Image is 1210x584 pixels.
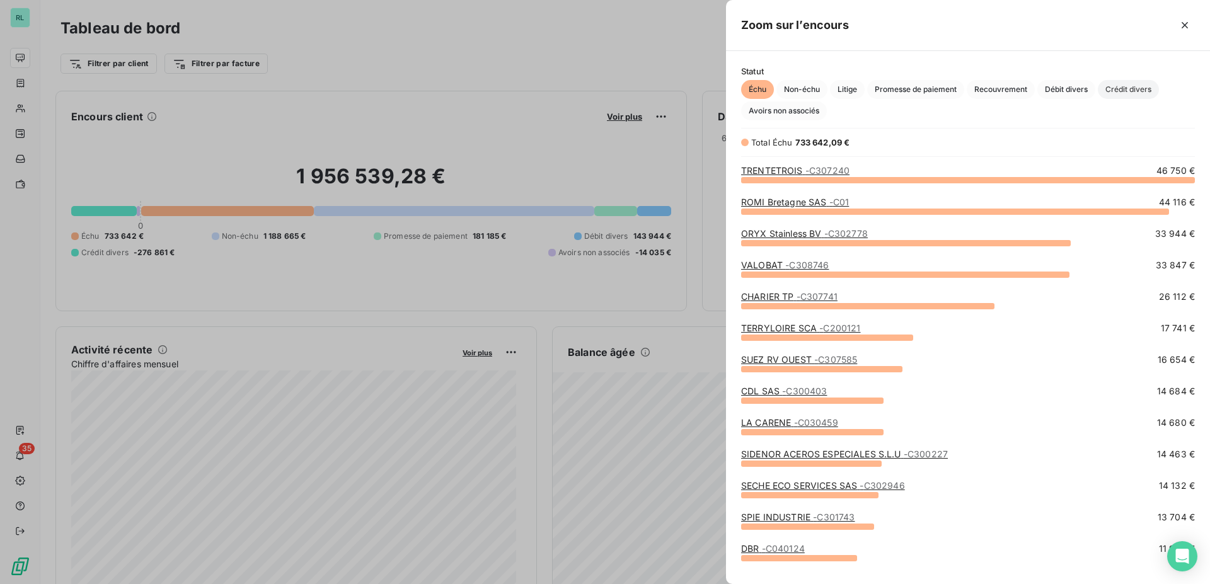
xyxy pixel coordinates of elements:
[741,386,827,396] a: CDL SAS
[785,260,829,270] span: - C308746
[1098,80,1159,99] button: Crédit divers
[741,16,849,34] h5: Zoom sur l’encours
[776,80,827,99] button: Non-échu
[904,449,948,459] span: - C300227
[1159,542,1195,555] span: 11 968 €
[741,165,850,176] a: TRENTETROIS
[741,291,838,302] a: CHARIER TP
[1157,385,1195,398] span: 14 684 €
[860,480,904,491] span: - C302946
[1155,227,1195,240] span: 33 944 €
[1159,196,1195,209] span: 44 116 €
[1158,353,1195,366] span: 16 654 €
[741,480,905,491] a: SECHE ECO SERVICES SAS
[1156,259,1195,272] span: 33 847 €
[741,417,838,428] a: LA CARENE
[741,260,829,270] a: VALOBAT
[967,80,1035,99] button: Recouvrement
[741,66,1195,76] span: Statut
[867,80,964,99] button: Promesse de paiement
[741,354,857,365] a: SUEZ RV OUEST
[782,386,827,396] span: - C300403
[819,323,860,333] span: - C200121
[1161,322,1195,335] span: 17 741 €
[741,228,868,239] a: ORYX Stainless BV
[741,449,948,459] a: SIDENOR ACEROS ESPECIALES S.L.U
[741,512,855,522] a: SPIE INDUSTRIE
[1156,164,1195,177] span: 46 750 €
[741,543,805,554] a: DBR
[741,80,774,99] button: Échu
[830,80,865,99] button: Litige
[741,101,827,120] button: Avoirs non associés
[1158,511,1195,524] span: 13 704 €
[751,137,793,147] span: Total Échu
[813,512,855,522] span: - C301743
[1167,541,1197,571] div: Open Intercom Messenger
[794,417,838,428] span: - C030459
[762,543,805,554] span: - C040124
[805,165,850,176] span: - C307240
[824,228,868,239] span: - C302778
[1037,80,1095,99] button: Débit divers
[1159,290,1195,303] span: 26 112 €
[1157,448,1195,461] span: 14 463 €
[814,354,857,365] span: - C307585
[1157,416,1195,429] span: 14 680 €
[741,197,849,207] a: ROMI Bretagne SAS
[1159,479,1195,492] span: 14 132 €
[726,164,1210,569] div: grid
[741,323,860,333] a: TERRYLOIRE SCA
[797,291,838,302] span: - C307741
[829,197,850,207] span: - C01
[795,137,850,147] span: 733 642,09 €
